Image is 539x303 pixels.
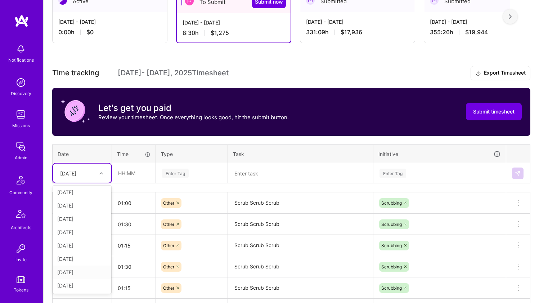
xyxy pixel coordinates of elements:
span: $17,936 [341,28,362,36]
div: Time [117,150,151,158]
div: 355:26 h [430,28,533,36]
div: [DATE] - [DATE] [306,18,409,26]
div: [DATE] [53,266,111,279]
div: Notifications [8,56,34,64]
div: Enter Tag [162,168,189,179]
input: HH:MM [112,164,155,183]
img: Community [12,171,30,189]
div: [DATE] - [DATE] [58,18,161,26]
th: Task [228,144,373,163]
div: Community [9,189,32,196]
div: 0:00 h [58,28,161,36]
div: Invite [15,256,27,263]
img: bell [14,42,28,56]
span: $1,275 [211,29,229,37]
img: right [509,14,512,19]
p: Review your timesheet. Once everything looks good, hit the submit button. [98,113,289,121]
input: HH:MM [112,257,156,276]
img: discovery [14,75,28,90]
input: HH:MM [112,236,156,255]
img: logo [14,14,29,27]
div: [DATE] [53,279,111,292]
span: Scrubbing [381,285,402,291]
span: Other [163,200,174,206]
span: Other [163,222,174,227]
textarea: Scrub Scrub Scrub [229,193,372,213]
img: tokens [17,276,25,283]
div: [DATE] [53,239,111,252]
input: HH:MM [112,279,156,298]
div: Admin [15,154,27,161]
input: HH:MM [112,215,156,234]
img: coin [61,97,90,125]
div: Enter Tag [379,168,406,179]
span: Scrubbing [381,243,402,248]
div: [DATE] [53,252,111,266]
h3: Let's get you paid [98,103,289,113]
span: $19,944 [465,28,488,36]
div: 8:30 h [183,29,285,37]
button: Submit timesheet [466,103,522,120]
input: HH:MM [112,193,156,213]
div: 331:09 h [306,28,409,36]
th: Type [156,144,228,163]
textarea: Scrub Scrub Scrub [229,214,372,234]
img: Architects [12,206,30,224]
th: Date [53,144,112,163]
div: Discovery [11,90,31,97]
div: [DATE] [53,199,111,212]
span: Time tracking [52,68,99,77]
div: [DATE] [53,212,111,226]
span: Scrubbing [381,264,402,269]
div: [DATE] - [DATE] [183,19,285,26]
span: Other [163,264,174,269]
span: [DATE] - [DATE] , 2025 Timesheet [118,68,229,77]
div: Architects [11,224,31,231]
img: admin teamwork [14,139,28,154]
button: Export Timesheet [471,66,530,80]
textarea: Scrub Scrub Scrub [229,236,372,255]
i: icon Chevron [99,171,103,175]
i: icon Download [475,70,481,77]
div: [DATE] [53,186,111,199]
div: [DATE] [53,226,111,239]
span: Other [163,243,174,248]
textarea: Scrub Scrub Scrub [229,278,372,298]
img: Submit [515,170,521,176]
img: Invite [14,241,28,256]
span: Other [163,285,174,291]
span: Submit timesheet [473,108,515,115]
div: Tokens [14,286,28,294]
div: [DATE] - [DATE] [430,18,533,26]
img: teamwork [14,107,28,122]
span: Scrubbing [381,222,402,227]
div: Initiative [378,150,501,158]
span: $0 [86,28,94,36]
div: [DATE] [60,169,76,177]
textarea: Scrub Scrub Scrub [229,257,372,277]
span: Scrubbing [381,200,402,206]
div: Missions [12,122,30,129]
